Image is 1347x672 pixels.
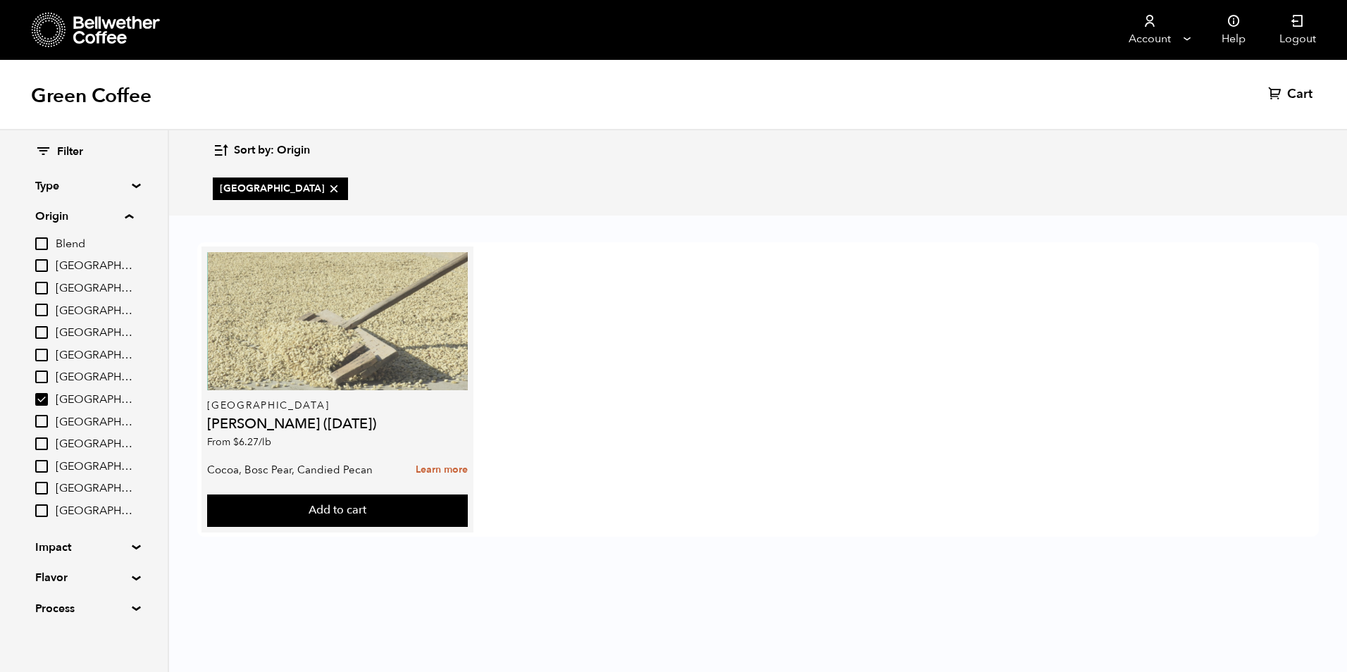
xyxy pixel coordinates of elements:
span: [GEOGRAPHIC_DATA] [56,348,133,363]
summary: Process [35,600,132,617]
summary: Type [35,178,132,194]
input: [GEOGRAPHIC_DATA] [35,393,48,406]
button: Add to cart [207,494,467,527]
p: [GEOGRAPHIC_DATA] [207,401,467,411]
span: [GEOGRAPHIC_DATA] [56,281,133,297]
h1: Green Coffee [31,83,151,108]
input: [GEOGRAPHIC_DATA] [35,415,48,428]
input: [GEOGRAPHIC_DATA] [35,304,48,316]
span: [GEOGRAPHIC_DATA] [56,504,133,519]
span: $ [233,435,239,449]
input: [GEOGRAPHIC_DATA] [35,371,48,383]
bdi: 6.27 [233,435,271,449]
summary: Origin [35,208,133,225]
span: [GEOGRAPHIC_DATA] [56,481,133,497]
input: [GEOGRAPHIC_DATA] [35,259,48,272]
span: Blend [56,237,133,252]
span: [GEOGRAPHIC_DATA] [220,182,341,196]
span: [GEOGRAPHIC_DATA] [56,325,133,341]
span: Sort by: Origin [234,143,310,158]
button: Sort by: Origin [213,134,310,167]
span: Filter [57,144,83,160]
summary: Flavor [35,569,132,586]
span: [GEOGRAPHIC_DATA] [56,459,133,475]
p: Cocoa, Bosc Pear, Candied Pecan [207,459,384,480]
span: [GEOGRAPHIC_DATA] [56,392,133,408]
span: Cart [1287,86,1312,103]
input: [GEOGRAPHIC_DATA] [35,482,48,494]
input: Blend [35,237,48,250]
input: [GEOGRAPHIC_DATA] [35,460,48,473]
h4: [PERSON_NAME] ([DATE]) [207,417,467,431]
a: Learn more [416,455,468,485]
input: [GEOGRAPHIC_DATA] [35,282,48,294]
input: [GEOGRAPHIC_DATA] [35,349,48,361]
a: Cart [1268,86,1316,103]
span: [GEOGRAPHIC_DATA] [56,259,133,274]
input: [GEOGRAPHIC_DATA] [35,326,48,339]
span: From [207,435,271,449]
input: [GEOGRAPHIC_DATA] [35,504,48,517]
input: [GEOGRAPHIC_DATA] [35,437,48,450]
span: [GEOGRAPHIC_DATA] [56,370,133,385]
span: [GEOGRAPHIC_DATA] [56,437,133,452]
span: [GEOGRAPHIC_DATA] [56,304,133,319]
span: [GEOGRAPHIC_DATA] [56,415,133,430]
summary: Impact [35,539,132,556]
span: /lb [259,435,271,449]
